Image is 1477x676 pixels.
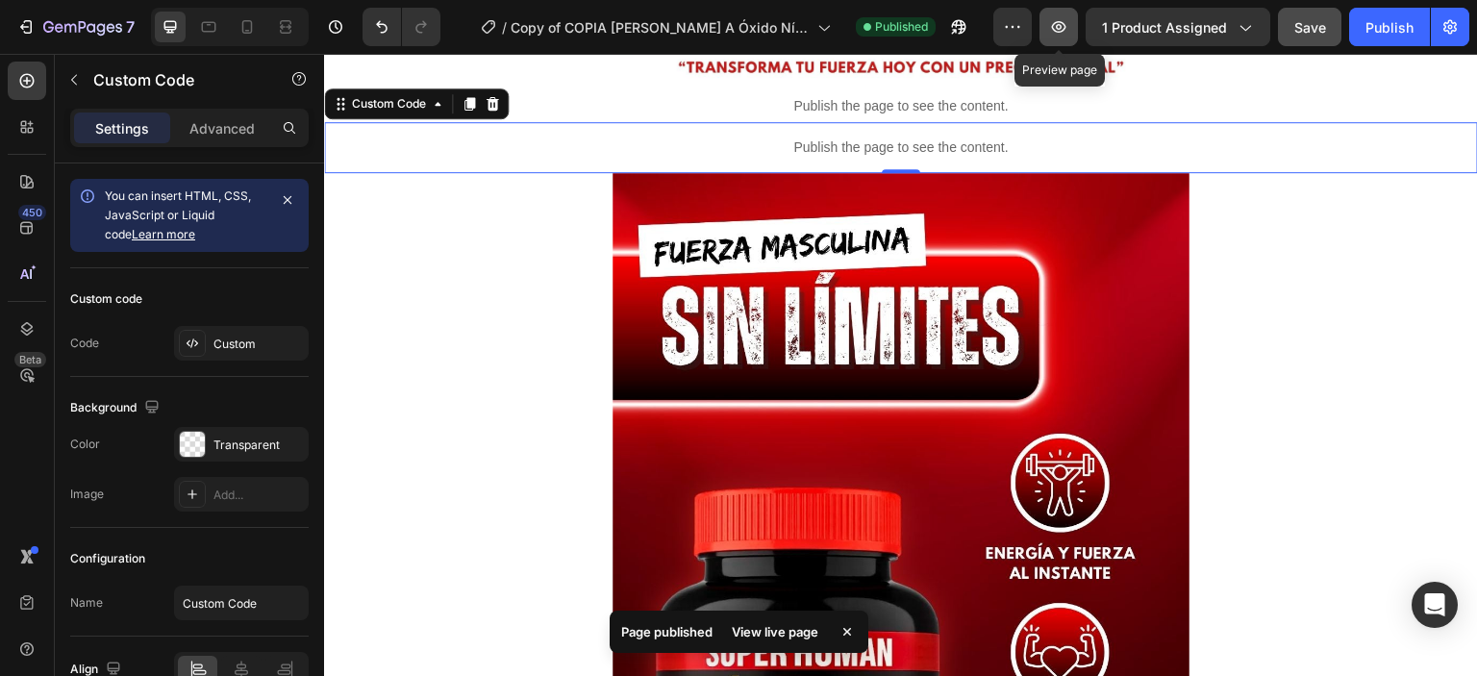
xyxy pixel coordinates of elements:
span: Save [1294,19,1326,36]
div: Name [70,594,103,612]
div: Open Intercom Messenger [1412,582,1458,628]
div: 450 [18,205,46,220]
div: Custom [213,336,304,353]
div: Color [70,436,100,453]
span: 1 product assigned [1102,17,1227,38]
div: Background [70,395,163,421]
iframe: Design area [324,54,1477,676]
div: Publish [1365,17,1414,38]
p: 7 [126,15,135,38]
p: Page published [621,622,713,641]
div: Image [70,486,104,503]
div: Transparent [213,437,304,454]
span: Copy of COPIA [PERSON_NAME] A Óxido Nítrico – Cápsulas de Óxido Nítrico con Huanarpo para Energía... [511,17,810,38]
div: Code [70,335,99,352]
button: 1 product assigned [1086,8,1270,46]
p: Custom Code [93,68,257,91]
button: 7 [8,8,143,46]
div: Undo/Redo [363,8,440,46]
div: Custom code [70,290,142,308]
a: Learn more [132,227,195,241]
div: View live page [720,618,830,645]
button: Save [1278,8,1341,46]
span: / [502,17,507,38]
p: Settings [95,118,149,138]
div: Configuration [70,550,145,567]
div: Add... [213,487,304,504]
span: Published [875,18,928,36]
button: Publish [1349,8,1430,46]
div: Beta [14,352,46,367]
p: Advanced [189,118,255,138]
span: You can insert HTML, CSS, JavaScript or Liquid code [105,188,251,241]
